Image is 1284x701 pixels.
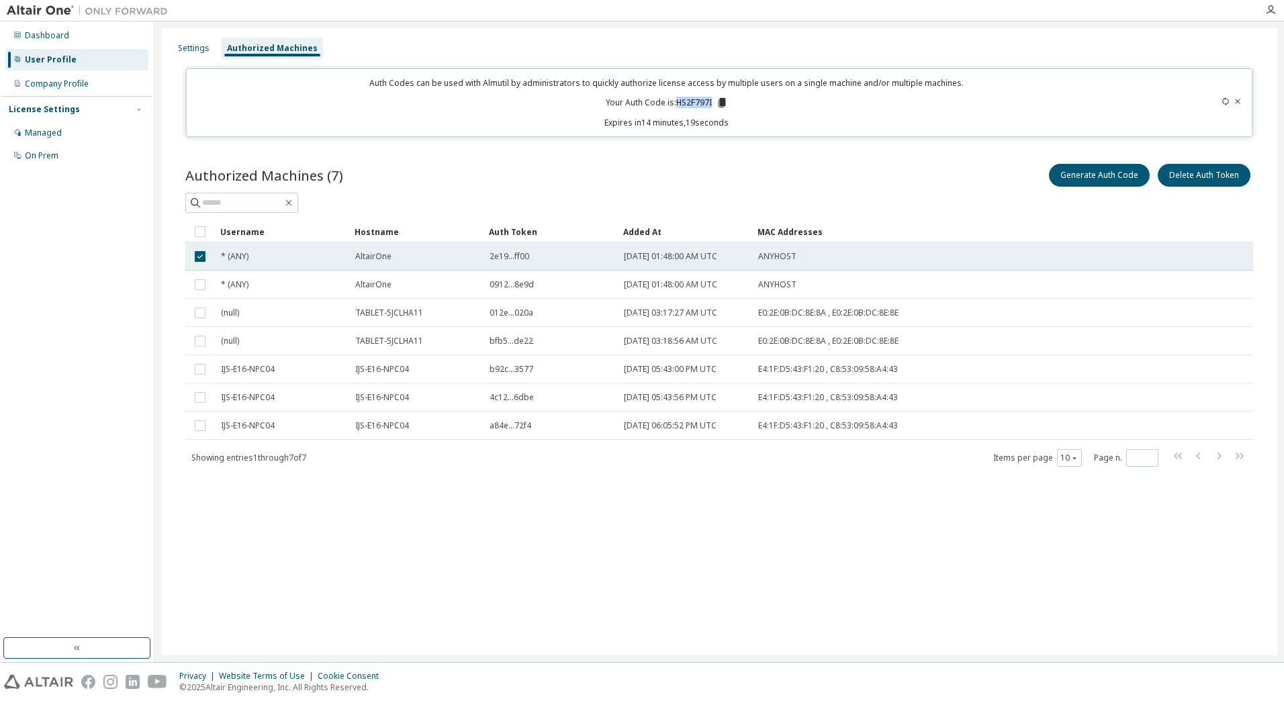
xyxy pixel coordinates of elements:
button: Generate Auth Code [1049,164,1150,187]
img: altair_logo.svg [4,675,73,689]
span: a84e...72f4 [490,420,531,431]
span: [DATE] 03:17:27 AM UTC [624,308,717,318]
p: © 2025 Altair Engineering, Inc. All Rights Reserved. [179,682,387,693]
span: TABLET-5JCLHA11 [355,336,423,346]
span: IJS-E16-NPC04 [221,392,275,403]
span: [DATE] 03:18:56 AM UTC [624,336,717,346]
span: [DATE] 01:48:00 AM UTC [624,251,717,262]
img: Altair One [7,4,175,17]
button: 10 [1060,453,1079,463]
span: [DATE] 01:48:00 AM UTC [624,279,717,290]
div: On Prem [25,150,58,161]
div: Added At [623,221,747,242]
span: 012e...020a [490,308,533,318]
span: E4:1F:D5:43:F1:20 , C8:53:09:58:A4:43 [758,392,898,403]
div: Managed [25,128,62,138]
span: [DATE] 06:05:52 PM UTC [624,420,717,431]
span: IJS-E16-NPC04 [221,420,275,431]
div: Dashboard [25,30,69,41]
span: Items per page [993,449,1082,467]
div: Company Profile [25,79,89,89]
span: E4:1F:D5:43:F1:20 , C8:53:09:58:A4:43 [758,364,898,375]
span: AltairOne [355,279,392,290]
div: User Profile [25,54,77,65]
span: 0912...8e9d [490,279,534,290]
div: Settings [178,43,210,54]
div: Website Terms of Use [219,671,318,682]
div: Username [220,221,344,242]
span: Showing entries 1 through 7 of 7 [191,452,306,463]
img: instagram.svg [103,675,118,689]
span: AltairOne [355,251,392,262]
span: E4:1F:D5:43:F1:20 , C8:53:09:58:A4:43 [758,420,898,431]
span: 2e19...ff00 [490,251,529,262]
img: facebook.svg [81,675,95,689]
span: IJS-E16-NPC04 [355,392,409,403]
span: * (ANY) [221,251,248,262]
p: Auth Codes can be used with Almutil by administrators to quickly authorize license access by mult... [195,77,1140,89]
span: [DATE] 05:43:00 PM UTC [624,364,717,375]
span: IJS-E16-NPC04 [355,364,409,375]
p: Expires in 14 minutes, 19 seconds [195,117,1140,128]
span: 4c12...6dbe [490,392,534,403]
div: MAC Addresses [758,221,1112,242]
span: bfb5...de22 [490,336,533,346]
div: Privacy [179,671,219,682]
div: Auth Token [489,221,612,242]
span: [DATE] 05:43:56 PM UTC [624,392,717,403]
div: Cookie Consent [318,671,387,682]
div: Hostname [355,221,478,242]
span: ANYHOST [758,251,796,262]
span: * (ANY) [221,279,248,290]
span: Page n. [1094,449,1158,467]
span: E0:2E:0B:DC:8E:8A , E0:2E:0B:DC:8E:8E [758,308,899,318]
span: (null) [221,308,239,318]
span: (null) [221,336,239,346]
span: ANYHOST [758,279,796,290]
span: Authorized Machines (7) [185,166,343,185]
img: youtube.svg [148,675,167,689]
span: IJS-E16-NPC04 [355,420,409,431]
span: IJS-E16-NPC04 [221,364,275,375]
img: linkedin.svg [126,675,140,689]
div: Authorized Machines [227,43,318,54]
button: Delete Auth Token [1158,164,1250,187]
p: Your Auth Code is: HS2F797I [606,97,728,109]
div: License Settings [9,104,80,115]
span: b92c...3577 [490,364,533,375]
span: TABLET-5JCLHA11 [355,308,423,318]
span: E0:2E:0B:DC:8E:8A , E0:2E:0B:DC:8E:8E [758,336,899,346]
